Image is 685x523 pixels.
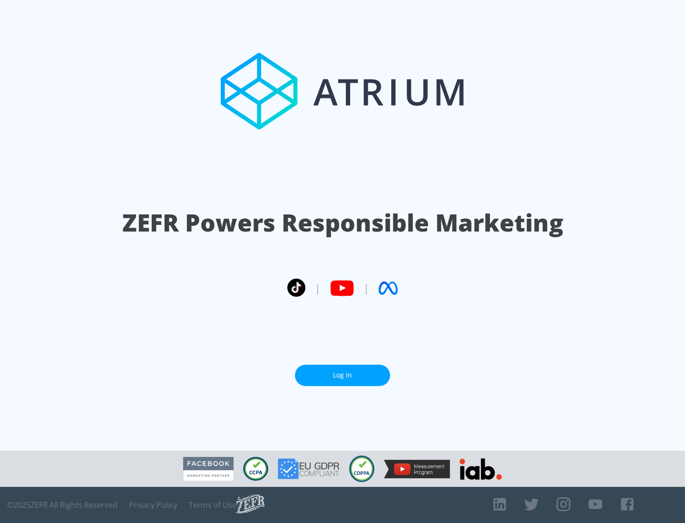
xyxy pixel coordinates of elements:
img: COPPA Compliant [349,455,374,482]
a: Log In [295,365,390,386]
img: CCPA Compliant [243,457,268,481]
span: | [363,281,369,295]
span: © 2025 ZEFR All Rights Reserved [7,500,117,510]
img: Facebook Marketing Partner [183,457,234,481]
a: Terms of Use [189,500,236,510]
img: GDPR Compliant [278,458,340,479]
h1: ZEFR Powers Responsible Marketing [122,206,563,239]
a: Privacy Policy [129,500,177,510]
img: IAB [460,458,502,480]
img: YouTube Measurement Program [384,460,450,478]
span: | [315,281,321,295]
